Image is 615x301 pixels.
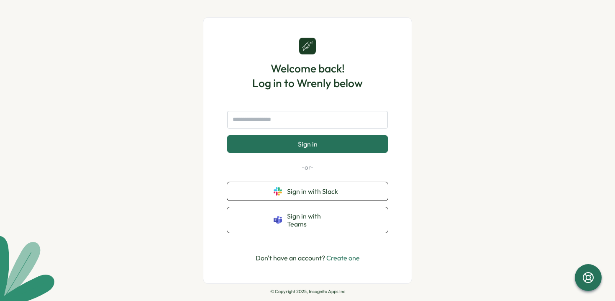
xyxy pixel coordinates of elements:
[227,182,388,201] button: Sign in with Slack
[326,254,360,262] a: Create one
[270,289,345,294] p: © Copyright 2025, Incognito Apps Inc
[287,188,341,195] span: Sign in with Slack
[227,207,388,233] button: Sign in with Teams
[256,253,360,263] p: Don't have an account?
[252,61,363,90] h1: Welcome back! Log in to Wrenly below
[298,140,318,148] span: Sign in
[227,163,388,172] p: -or-
[227,135,388,153] button: Sign in
[287,212,341,228] span: Sign in with Teams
